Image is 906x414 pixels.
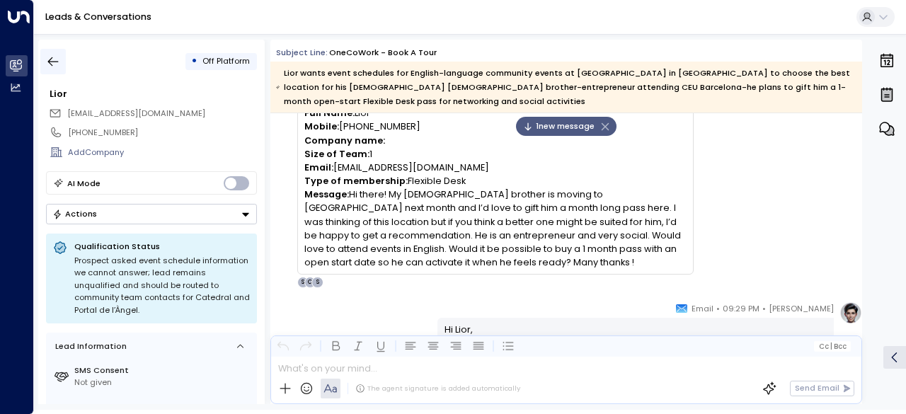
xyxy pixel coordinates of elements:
div: 1new message [516,117,617,136]
b: Size of Team: [304,148,369,160]
b: Company name: [304,134,385,146]
b: Message: [304,188,349,200]
span: Cc Bcc [819,343,847,350]
div: Lior wants event schedules for English-language community events at [GEOGRAPHIC_DATA] in [GEOGRAP... [276,66,855,108]
div: Lead Information [51,340,127,352]
p: Hi there! My [DEMOGRAPHIC_DATA] brother is moving to [GEOGRAPHIC_DATA] next month and I’d love to... [304,188,686,269]
span: Off Platform [202,55,250,67]
span: [PERSON_NAME] [769,301,834,316]
div: AI Mode [67,176,101,190]
span: Email [692,301,713,316]
span: | [830,343,832,350]
span: lior.meital15@gmail.com [67,108,205,120]
b: Email: [304,161,333,173]
label: SMS Consent [74,364,252,376]
p: [EMAIL_ADDRESS][DOMAIN_NAME] [304,161,686,174]
button: Redo [297,338,314,355]
div: OneCoWork - Book a Tour [329,47,437,59]
p: Qualification Status [74,241,250,252]
div: Actions [52,209,97,219]
span: 1 new message [523,120,595,132]
div: Not given [74,376,252,389]
div: S [311,277,323,288]
div: The agent signature is added automatically [355,384,520,393]
div: [PHONE_NUMBER] [68,127,256,139]
img: profile-logo.png [839,301,862,324]
div: • [191,51,197,71]
button: Cc|Bcc [814,341,851,352]
div: S [297,277,309,288]
div: C [304,277,316,288]
a: Leads & Conversations [45,11,151,23]
button: Actions [46,204,257,224]
span: [EMAIL_ADDRESS][DOMAIN_NAME] [67,108,205,119]
div: Prospect asked event schedule information we cannot answer; lead remains unqualified and should b... [74,255,250,317]
b: Type of membership: [304,175,408,187]
span: • [762,301,766,316]
div: Lior [50,87,256,100]
div: AddCompany [68,146,256,159]
button: Undo [275,338,292,355]
p: 1 [304,147,686,161]
p: Flexible Desk [304,174,686,188]
span: • [716,301,720,316]
span: Subject Line: [276,47,328,58]
div: Button group with a nested menu [46,204,257,224]
span: 09:29 PM [723,301,759,316]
